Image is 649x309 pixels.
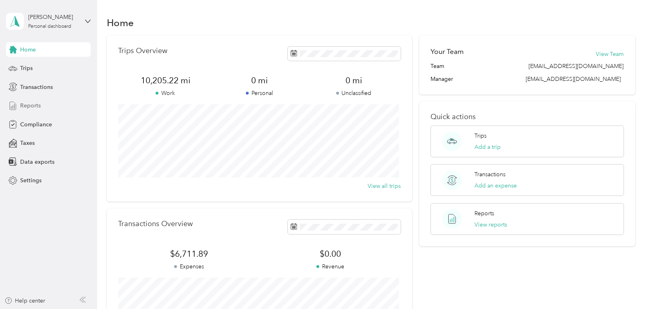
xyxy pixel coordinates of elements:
[118,220,193,228] p: Transactions Overview
[20,120,52,129] span: Compliance
[596,50,624,58] button: View Team
[118,89,212,97] p: Work
[529,62,624,70] span: [EMAIL_ADDRESS][DOMAIN_NAME]
[474,143,501,151] button: Add a trip
[431,113,624,121] p: Quick actions
[307,89,401,97] p: Unclassified
[20,176,42,185] span: Settings
[307,75,401,86] span: 0 mi
[20,83,53,91] span: Transactions
[118,47,167,55] p: Trips Overview
[260,262,401,271] p: Revenue
[474,209,494,218] p: Reports
[118,75,212,86] span: 10,205.22 mi
[431,62,444,70] span: Team
[474,170,505,179] p: Transactions
[20,158,54,166] span: Data exports
[212,89,307,97] p: Personal
[20,139,35,147] span: Taxes
[431,75,453,83] span: Manager
[118,262,259,271] p: Expenses
[20,64,33,72] span: Trips
[260,248,401,260] span: $0.00
[28,13,79,21] div: [PERSON_NAME]
[107,19,134,27] h1: Home
[474,132,487,140] p: Trips
[604,264,649,309] iframe: Everlance-gr Chat Button Frame
[20,101,41,110] span: Reports
[28,24,71,29] div: Personal dashboard
[212,75,307,86] span: 0 mi
[20,45,36,54] span: Home
[368,182,401,190] button: View all trips
[431,47,464,57] h2: Your Team
[526,76,621,82] span: [EMAIL_ADDRESS][DOMAIN_NAME]
[474,181,517,190] button: Add an expense
[474,220,507,229] button: View reports
[118,248,259,260] span: $6,711.89
[4,297,46,305] button: Help center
